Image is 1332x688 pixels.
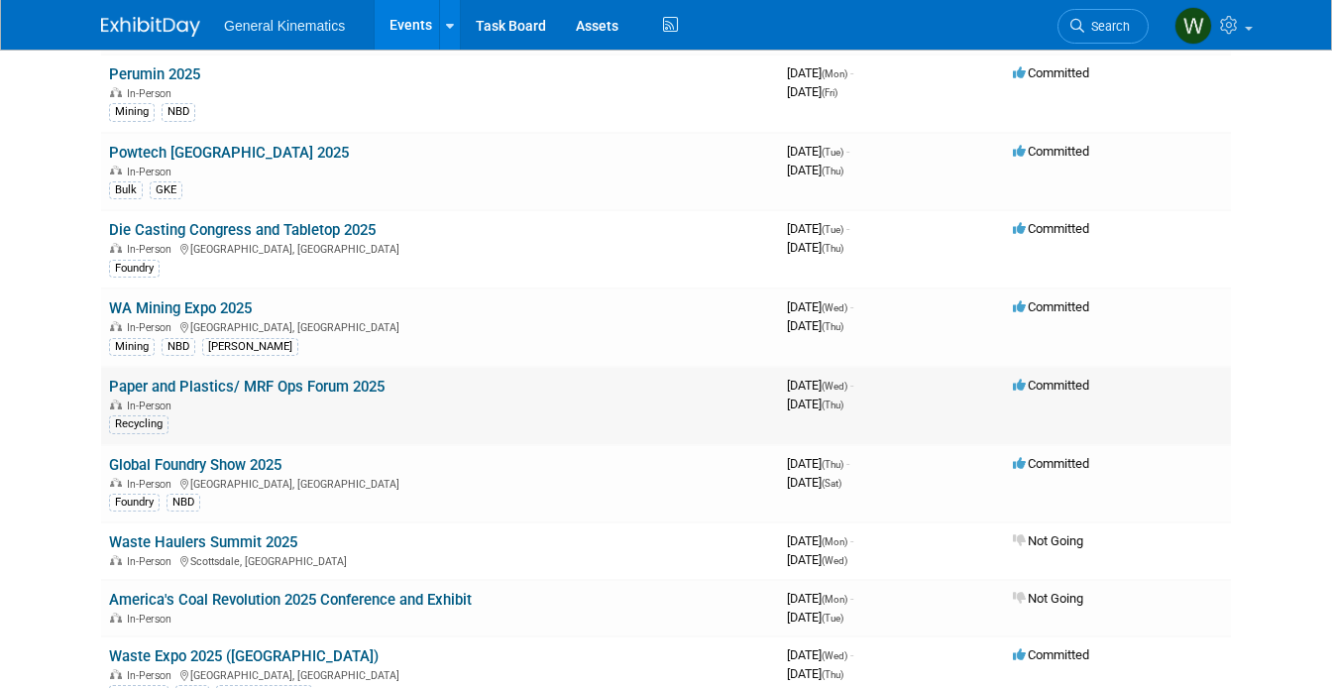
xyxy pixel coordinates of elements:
span: - [850,647,853,662]
div: [GEOGRAPHIC_DATA], [GEOGRAPHIC_DATA] [109,475,771,491]
span: [DATE] [787,456,849,471]
span: (Thu) [822,400,843,410]
span: - [846,456,849,471]
span: In-Person [127,613,177,626]
span: In-Person [127,87,177,100]
span: In-Person [127,478,177,491]
a: America's Coal Revolution 2025 Conference and Exhibit [109,591,472,609]
span: (Tue) [822,613,843,624]
img: In-Person Event [110,321,122,331]
div: [GEOGRAPHIC_DATA], [GEOGRAPHIC_DATA] [109,240,771,256]
span: Committed [1013,144,1089,159]
span: [DATE] [787,397,843,411]
a: Paper and Plastics/ MRF Ops Forum 2025 [109,378,385,396]
img: Whitney Swanson [1174,7,1212,45]
span: (Mon) [822,594,847,605]
span: In-Person [127,400,177,412]
div: Mining [109,103,155,121]
span: Committed [1013,647,1089,662]
a: WA Mining Expo 2025 [109,299,252,317]
span: Not Going [1013,533,1083,548]
span: In-Person [127,669,177,682]
span: - [850,591,853,606]
span: Committed [1013,378,1089,393]
span: [DATE] [787,533,853,548]
img: In-Person Event [110,555,122,565]
span: - [850,299,853,314]
div: NBD [162,103,195,121]
span: In-Person [127,555,177,568]
span: (Sat) [822,478,841,489]
span: - [846,144,849,159]
span: (Mon) [822,68,847,79]
span: [DATE] [787,666,843,681]
span: [DATE] [787,647,853,662]
a: Waste Expo 2025 ([GEOGRAPHIC_DATA]) [109,647,379,665]
span: (Thu) [822,459,843,470]
a: Powtech [GEOGRAPHIC_DATA] 2025 [109,144,349,162]
span: (Tue) [822,147,843,158]
span: Not Going [1013,591,1083,606]
div: [GEOGRAPHIC_DATA], [GEOGRAPHIC_DATA] [109,666,771,682]
span: In-Person [127,243,177,256]
span: (Wed) [822,555,847,566]
span: Committed [1013,299,1089,314]
div: NBD [166,494,200,512]
span: [DATE] [787,65,853,80]
span: (Thu) [822,166,843,176]
span: [DATE] [787,318,843,333]
img: ExhibitDay [101,17,200,37]
span: (Wed) [822,381,847,392]
span: [DATE] [787,591,853,606]
div: Foundry [109,494,160,512]
span: Committed [1013,65,1089,80]
div: Scottsdale, [GEOGRAPHIC_DATA] [109,552,771,568]
div: Bulk [109,181,143,199]
span: General Kinematics [224,18,345,34]
span: (Thu) [822,243,843,254]
a: Search [1057,9,1149,44]
div: NBD [162,338,195,356]
span: (Thu) [822,669,843,680]
span: [DATE] [787,378,853,393]
span: - [846,221,849,236]
a: Global Foundry Show 2025 [109,456,281,474]
span: - [850,533,853,548]
div: [PERSON_NAME] [202,338,298,356]
img: In-Person Event [110,478,122,488]
a: Die Casting Congress and Tabletop 2025 [109,221,376,239]
img: In-Person Event [110,669,122,679]
div: Mining [109,338,155,356]
span: [DATE] [787,84,837,99]
div: Foundry [109,260,160,278]
span: (Fri) [822,87,837,98]
img: In-Person Event [110,87,122,97]
a: Waste Haulers Summit 2025 [109,533,297,551]
div: GKE [150,181,182,199]
span: [DATE] [787,144,849,159]
span: - [850,65,853,80]
img: In-Person Event [110,613,122,623]
span: (Thu) [822,321,843,332]
span: [DATE] [787,475,841,490]
span: [DATE] [787,221,849,236]
span: [DATE] [787,163,843,177]
span: Committed [1013,456,1089,471]
span: [DATE] [787,552,847,567]
span: Search [1084,19,1130,34]
div: [GEOGRAPHIC_DATA], [GEOGRAPHIC_DATA] [109,318,771,334]
span: (Tue) [822,224,843,235]
span: In-Person [127,166,177,178]
span: [DATE] [787,610,843,625]
span: In-Person [127,321,177,334]
span: [DATE] [787,299,853,314]
a: Perumin 2025 [109,65,200,83]
span: [DATE] [787,240,843,255]
span: (Wed) [822,302,847,313]
span: - [850,378,853,393]
img: In-Person Event [110,166,122,175]
span: (Wed) [822,650,847,661]
span: Committed [1013,221,1089,236]
img: In-Person Event [110,400,122,409]
span: (Mon) [822,536,847,547]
